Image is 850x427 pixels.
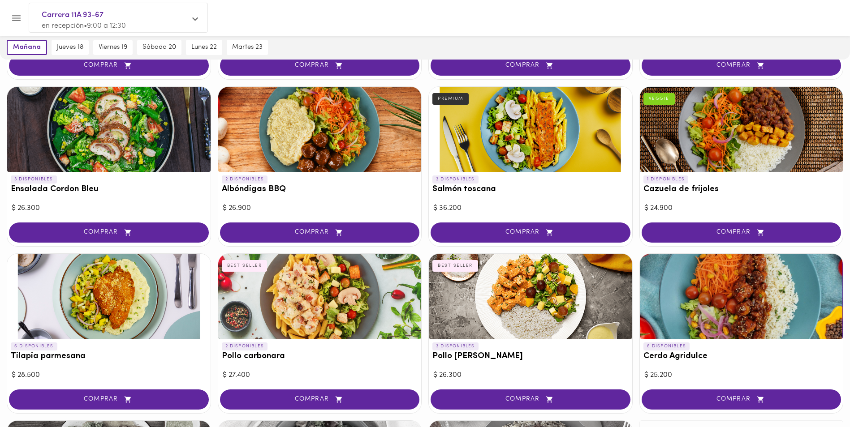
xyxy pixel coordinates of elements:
button: COMPRAR [9,389,209,410]
button: COMPRAR [220,389,420,410]
div: Pollo Tikka Massala [429,254,632,339]
h3: Albóndigas BBQ [222,185,418,194]
div: $ 28.500 [12,370,206,380]
div: Cazuela de frijoles [640,87,843,172]
div: BEST SELLER [222,260,268,272]
h3: Tilapia parmesana [11,352,207,361]
div: Albóndigas BBQ [218,87,422,172]
span: COMPRAR [231,396,409,403]
div: Tilapia parmesana [7,254,211,339]
button: COMPRAR [9,56,209,76]
button: COMPRAR [431,389,630,410]
p: 3 DISPONIBLES [432,175,479,184]
div: Pollo carbonara [218,254,422,339]
h3: Cerdo Agridulce [643,352,840,361]
button: Menu [5,7,27,29]
div: $ 25.200 [644,370,839,380]
span: lunes 22 [191,43,217,51]
button: COMPRAR [220,222,420,243]
span: martes 23 [232,43,263,51]
h3: Salmón toscana [432,185,629,194]
div: Cerdo Agridulce [640,254,843,339]
span: COMPRAR [20,229,198,236]
div: $ 36.200 [433,203,628,213]
button: jueves 18 [52,40,89,55]
span: jueves 18 [57,43,83,51]
div: $ 24.900 [644,203,839,213]
span: COMPRAR [653,396,830,403]
button: COMPRAR [642,389,841,410]
p: 2 DISPONIBLES [222,175,268,184]
div: $ 26.900 [223,203,417,213]
div: $ 26.300 [12,203,206,213]
div: Salmón toscana [429,87,632,172]
h3: Cazuela de frijoles [643,185,840,194]
button: COMPRAR [220,56,420,76]
p: 2 DISPONIBLES [222,342,268,350]
div: $ 27.400 [223,370,417,380]
button: martes 23 [227,40,268,55]
span: COMPRAR [653,62,830,69]
span: COMPRAR [442,396,619,403]
span: viernes 19 [99,43,127,51]
span: sábado 20 [142,43,176,51]
button: viernes 19 [93,40,133,55]
div: PREMIUM [432,93,469,105]
span: COMPRAR [231,62,409,69]
p: 3 DISPONIBLES [11,175,57,184]
p: 6 DISPONIBLES [643,342,690,350]
button: lunes 22 [186,40,222,55]
h3: Ensalada Cordon Bleu [11,185,207,194]
button: COMPRAR [9,222,209,243]
span: Carrera 11A 93-67 [42,9,186,21]
div: VEGGIE [643,93,675,105]
button: COMPRAR [431,56,630,76]
div: BEST SELLER [432,260,478,272]
iframe: Messagebird Livechat Widget [798,375,841,418]
div: Ensalada Cordon Bleu [7,87,211,172]
h3: Pollo carbonara [222,352,418,361]
p: 3 DISPONIBLES [432,342,479,350]
button: COMPRAR [431,222,630,243]
button: COMPRAR [642,222,841,243]
span: COMPRAR [231,229,409,236]
span: COMPRAR [20,62,198,69]
h3: Pollo [PERSON_NAME] [432,352,629,361]
span: en recepción • 9:00 a 12:30 [42,22,126,30]
p: 6 DISPONIBLES [11,342,57,350]
span: COMPRAR [442,229,619,236]
button: mañana [7,40,47,55]
span: COMPRAR [20,396,198,403]
div: $ 26.300 [433,370,628,380]
button: COMPRAR [642,56,841,76]
p: 1 DISPONIBLES [643,175,689,184]
button: sábado 20 [137,40,181,55]
span: mañana [13,43,41,51]
span: COMPRAR [653,229,830,236]
span: COMPRAR [442,62,619,69]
